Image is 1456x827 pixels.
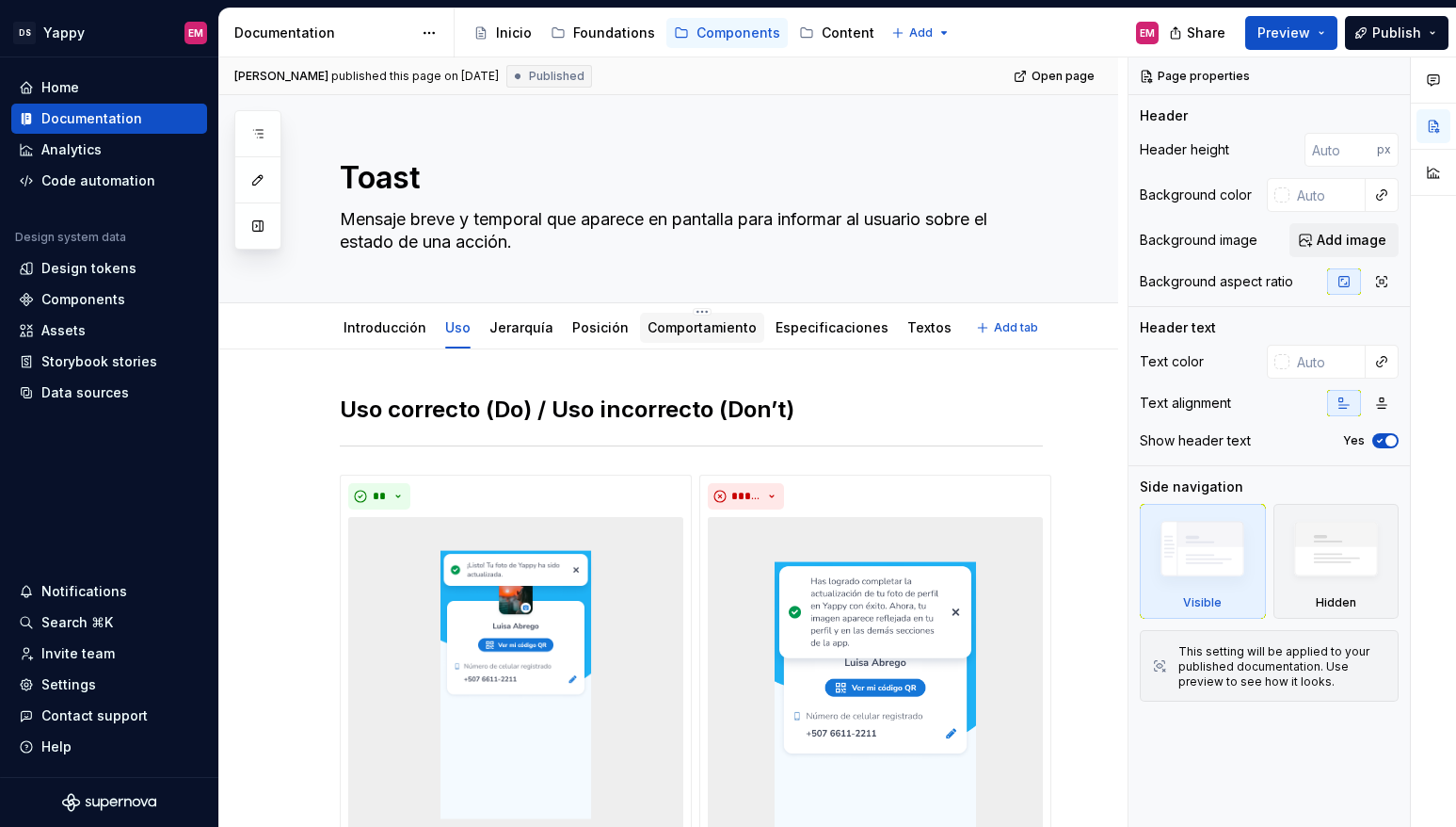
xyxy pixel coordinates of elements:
[41,644,115,663] div: Invite team
[886,20,956,46] button: Add
[445,319,471,335] a: Uso
[543,18,663,48] a: Foundations
[466,18,539,48] a: Inicio
[11,608,207,638] button: Search ⌘K
[900,307,959,347] div: Textos
[565,307,636,347] div: Posición
[1140,140,1229,159] div: Header height
[43,24,85,42] div: Yappy
[776,319,888,335] a: Especificaciones
[336,307,434,347] div: Introducción
[234,24,412,42] div: Documentation
[41,613,113,632] div: Search ⌘K
[1317,231,1386,250] span: Add image
[336,155,1039,201] textarea: Toast
[11,701,207,731] button: Contact support
[41,706,148,725] div: Contact support
[41,352,157,371] div: Storybook stories
[1377,142,1391,157] p: px
[1140,352,1204,371] div: Text color
[1008,63,1103,89] a: Open page
[970,315,1047,341] button: Add tab
[573,24,655,42] div: Foundations
[13,22,36,44] div: DS
[41,582,127,601] div: Notifications
[466,14,882,52] div: Page tree
[1273,504,1400,619] div: Hidden
[344,319,426,335] a: Introducción
[1372,24,1421,42] span: Publish
[1160,16,1238,50] button: Share
[1343,433,1365,448] label: Yes
[1140,231,1257,250] div: Background image
[11,670,207,700] a: Settings
[234,69,328,84] span: [PERSON_NAME]
[1304,133,1377,167] input: Auto
[489,319,553,335] a: Jerarquía
[909,25,933,41] span: Add
[1140,106,1188,125] div: Header
[41,140,102,159] div: Analytics
[11,166,207,196] a: Code automation
[4,12,215,53] button: DSYappyEM
[41,109,142,128] div: Documentation
[41,383,129,402] div: Data sources
[1140,186,1252,204] div: Background color
[1140,394,1231,413] div: Text alignment
[648,319,757,335] a: Comportamiento
[11,73,207,103] a: Home
[640,307,764,347] div: Comportamiento
[11,347,207,377] a: Storybook stories
[11,639,207,669] a: Invite team
[1289,223,1399,257] button: Add image
[188,25,203,41] div: EM
[1140,478,1243,496] div: Side navigation
[11,104,207,134] a: Documentation
[41,321,86,340] div: Assets
[331,69,499,84] div: published this page on [DATE]
[1245,16,1337,50] button: Preview
[1140,318,1216,337] div: Header text
[11,378,207,408] a: Data sources
[41,290,125,309] div: Components
[768,307,896,347] div: Especificaciones
[336,204,1039,257] textarea: Mensaje breve y temporal que aparece en pantalla para informar al usuario sobre el estado de una ...
[1345,16,1448,50] button: Publish
[496,24,532,42] div: Inicio
[1257,24,1310,42] span: Preview
[41,738,72,756] div: Help
[62,793,156,812] svg: Supernova Logo
[15,230,126,245] div: Design system data
[11,732,207,762] button: Help
[1140,504,1266,619] div: Visible
[792,18,882,48] a: Content
[696,24,780,42] div: Components
[1187,24,1225,42] span: Share
[438,307,478,347] div: Uso
[41,78,79,97] div: Home
[529,69,584,84] span: Published
[572,319,629,335] a: Posición
[907,319,952,335] a: Textos
[822,24,874,42] div: Content
[11,316,207,346] a: Assets
[11,284,207,315] a: Components
[1178,644,1386,689] div: This setting will be applied to your published documentation. Use preview to see how it looks.
[41,171,155,190] div: Code automation
[11,253,207,284] a: Design tokens
[41,259,136,278] div: Design tokens
[1032,69,1095,84] span: Open page
[1289,345,1366,379] input: Auto
[11,135,207,165] a: Analytics
[41,675,96,694] div: Settings
[1140,25,1155,41] div: EM
[1316,595,1356,610] div: Hidden
[1183,595,1222,610] div: Visible
[994,320,1038,335] span: Add tab
[1140,272,1293,291] div: Background aspect ratio
[340,395,1043,425] h2: Uso correcto (Do) / Uso incorrecto (Don’t)
[1140,431,1251,450] div: Show header text
[11,576,207,607] button: Notifications
[482,307,561,347] div: Jerarquía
